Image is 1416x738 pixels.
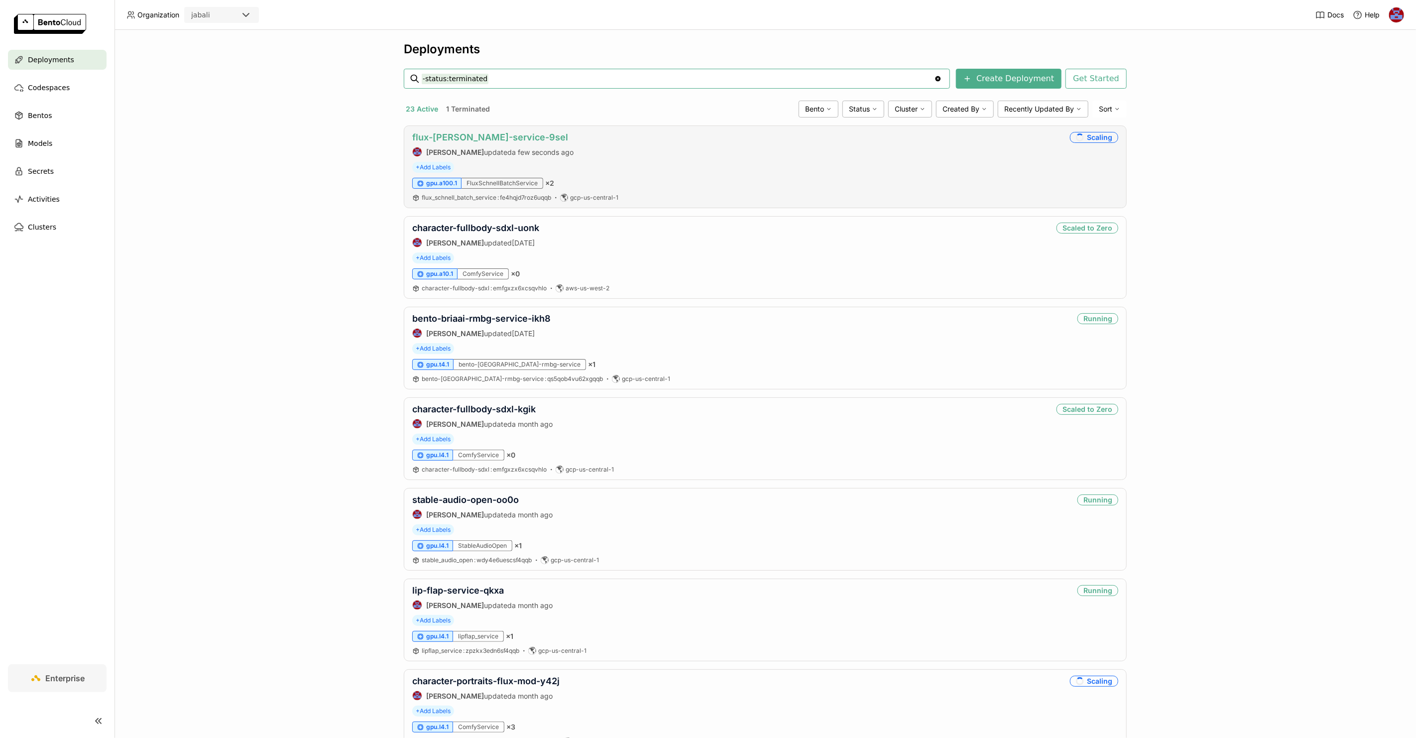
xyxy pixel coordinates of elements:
[1077,313,1118,324] div: Running
[453,540,512,551] div: StableAudioOpen
[412,238,539,247] div: updated
[545,179,554,188] span: × 2
[454,359,586,370] div: bento-[GEOGRAPHIC_DATA]-rmbg-service
[404,103,440,116] button: 23 Active
[426,542,449,550] span: gpu.l4.1
[8,217,107,237] a: Clusters
[412,162,454,173] span: +Add Labels
[8,106,107,125] a: Bentos
[1353,10,1380,20] div: Help
[1057,223,1118,234] div: Scaled to Zero
[412,434,454,445] span: +Add Labels
[943,105,979,114] span: Created By
[413,510,422,519] img: Jhonatan Oliveira
[490,284,492,292] span: :
[1070,676,1118,687] div: Scaling
[412,585,504,596] a: lip-flap-service-qkxa
[8,664,107,692] a: Enterprise
[551,556,599,564] span: gcp-us-central-1
[490,466,492,473] span: :
[211,10,212,20] input: Selected jabali.
[28,193,60,205] span: Activities
[28,82,70,94] span: Codespaces
[412,132,568,142] a: flux-[PERSON_NAME]-service-9sel
[497,194,499,201] span: :
[1077,494,1118,505] div: Running
[422,375,603,382] span: bento-[GEOGRAPHIC_DATA]-rmbg-service qs5qob4vu62xgqqb
[191,10,210,20] div: jabali
[1065,69,1127,89] button: Get Started
[1075,133,1084,142] i: loading
[412,223,539,233] a: character-fullbody-sdxl-uonk
[842,101,884,118] div: Status
[474,556,475,564] span: :
[422,556,532,564] a: stable_audio_open:wdy4e6uescsf4qqb
[412,147,574,157] div: updated
[422,647,519,655] a: lipflap_service:zpzkx3edn6sf4qqb
[412,419,553,429] div: updated
[566,466,614,474] span: gcp-us-central-1
[8,133,107,153] a: Models
[588,360,595,369] span: × 1
[805,105,824,114] span: Bento
[512,329,535,338] span: [DATE]
[422,71,934,87] input: Search
[28,221,56,233] span: Clusters
[849,105,870,114] span: Status
[8,78,107,98] a: Codespaces
[888,101,932,118] div: Cluster
[422,375,603,383] a: bento-[GEOGRAPHIC_DATA]-rmbg-service:qs5qob4vu62xgqqb
[426,692,484,700] strong: [PERSON_NAME]
[426,148,484,156] strong: [PERSON_NAME]
[453,450,504,461] div: ComfyService
[463,647,465,654] span: :
[426,361,449,369] span: gpu.t4.1
[426,329,484,338] strong: [PERSON_NAME]
[426,420,484,428] strong: [PERSON_NAME]
[412,328,551,338] div: updated
[1315,10,1344,20] a: Docs
[413,147,422,156] img: Jhonatan Oliveira
[570,194,618,202] span: gcp-us-central-1
[512,601,553,610] span: a month ago
[512,239,535,247] span: [DATE]
[453,631,504,642] div: lipflap_service
[458,268,509,279] div: ComfyService
[412,524,454,535] span: +Add Labels
[413,691,422,700] img: Jhonatan Oliveira
[426,632,449,640] span: gpu.l4.1
[412,706,454,717] span: +Add Labels
[412,676,560,686] a: character-portraits-flux-mod-y42j
[422,466,547,474] a: character-fullbody-sdxl:emfgxzx6xcsqvhlo
[956,69,1062,89] button: Create Deployment
[512,420,553,428] span: a month ago
[412,600,553,610] div: updated
[538,647,587,655] span: gcp-us-central-1
[426,451,449,459] span: gpu.l4.1
[422,194,551,201] span: flux_schnell_batch_service fe4hqjd7roz6uqqb
[412,313,551,324] a: bento-briaai-rmbg-service-ikh8
[514,541,522,550] span: × 1
[545,375,546,382] span: :
[1327,10,1344,19] span: Docs
[512,148,574,156] span: a few seconds ago
[412,691,560,701] div: updated
[895,105,918,114] span: Cluster
[426,510,484,519] strong: [PERSON_NAME]
[413,419,422,428] img: Jhonatan Oliveira
[453,722,504,733] div: ComfyService
[1075,677,1084,686] i: loading
[799,101,838,118] div: Bento
[1057,404,1118,415] div: Scaled to Zero
[426,239,484,247] strong: [PERSON_NAME]
[413,329,422,338] img: Jhonatan Oliveira
[8,161,107,181] a: Secrets
[413,601,422,610] img: Jhonatan Oliveira
[426,179,457,187] span: gpu.a100.1
[422,647,519,654] span: lipflap_service zpzkx3edn6sf4qqb
[1077,585,1118,596] div: Running
[998,101,1088,118] div: Recently Updated By
[422,284,547,292] a: character-fullbody-sdxl:emfgxzx6xcsqvhlo
[8,50,107,70] a: Deployments
[462,178,543,189] div: FluxSchnellBatchService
